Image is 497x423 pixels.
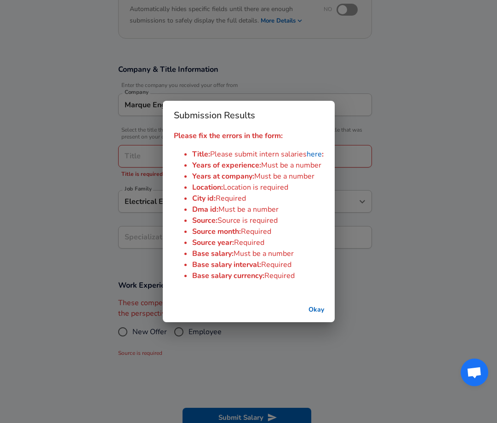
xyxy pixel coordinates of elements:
[302,301,331,319] button: successful-submission-button
[192,215,217,226] span: Source :
[261,260,291,270] span: Required
[192,204,218,214] span: Dma id :
[210,149,307,159] span: Please submit intern salaries
[223,182,288,192] span: Location is required
[192,249,234,259] span: Base salary :
[307,149,322,159] a: here
[192,271,264,281] span: Base salary currency :
[192,160,261,170] span: Years of experience :
[192,182,223,192] span: Location :
[254,171,314,181] span: Must be a number
[234,238,264,248] span: Required
[192,226,241,237] span: Source month :
[264,271,295,281] span: Required
[192,171,254,181] span: Years at company :
[192,193,216,203] span: City id :
[216,193,246,203] span: Required
[192,238,234,248] span: Source year :
[461,359,488,386] div: Open chat
[217,215,278,226] span: Source is required
[241,226,271,237] span: Required
[163,101,335,130] h2: Submission Results
[218,204,279,214] span: Must be a number
[174,131,283,141] strong: Please fix the errors in the form:
[234,249,294,259] span: Must be a number
[261,160,321,170] span: Must be a number
[192,149,210,159] span: Title :
[192,260,261,270] span: Base salary interval :
[322,149,324,159] span: :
